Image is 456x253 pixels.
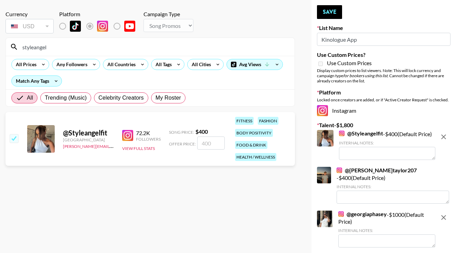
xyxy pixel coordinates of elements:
div: health / wellness [235,153,276,161]
button: Save [317,5,342,19]
label: Talent - $ 1,800 [317,122,450,129]
button: View Full Stats [122,146,155,151]
span: Song Price: [169,130,194,135]
img: Instagram [97,21,108,32]
div: Internal Notes: [338,228,435,233]
label: Platform [317,89,450,96]
button: remove [437,211,450,224]
img: YouTube [124,21,135,32]
div: body positivity [235,129,273,137]
div: Instagram [317,105,450,116]
div: All Prices [12,59,38,70]
label: List Name [317,24,450,31]
span: Celebrity Creators [98,94,144,102]
img: TikTok [70,21,81,32]
input: Search by User Name [18,41,290,52]
img: Instagram [122,130,133,141]
div: Followers [136,136,161,142]
button: remove [437,130,450,144]
div: USD [7,20,52,32]
img: Instagram [317,105,328,116]
span: All [27,94,33,102]
div: fashion [258,117,278,125]
input: 400 [197,136,225,150]
span: Trending (Music) [45,94,87,102]
div: Remove selected talent to change platforms [59,19,141,33]
div: Any Followers [52,59,89,70]
div: All Cities [188,59,212,70]
div: Locked once creators are added, or if "Active Creator Request" is checked. [317,97,450,102]
div: All Countries [103,59,137,70]
img: Instagram [338,211,344,217]
strong: $ 400 [195,128,208,135]
span: Use Custom Prices [327,60,372,67]
em: for bookers using this list [343,73,388,78]
div: 72.2K [136,130,161,136]
div: - $ 400 (Default Price) [337,167,449,204]
a: @[PERSON_NAME]taylor207 [337,167,417,174]
div: @ Styleangelfit [63,129,114,137]
div: All Tags [151,59,173,70]
a: @Styleangelfit [339,130,383,137]
div: Avg Views [227,59,283,70]
div: Platform [59,11,141,18]
div: Display custom prices to list viewers. Note: This will lock currency and campaign type . Cannot b... [317,68,450,83]
div: Match Any Tags [12,76,62,86]
div: - $ 1000 (Default Price) [338,211,435,247]
span: Offer Price: [169,141,196,146]
label: Use Custom Prices? [317,51,450,58]
div: Remove selected talent to change your currency [6,18,54,35]
img: Instagram [339,131,344,136]
div: [GEOGRAPHIC_DATA] [63,137,114,142]
div: Internal Notes: [337,184,449,189]
div: Campaign Type [144,11,193,18]
div: Currency [6,11,54,18]
img: Instagram [337,168,342,173]
span: My Roster [156,94,181,102]
div: - $ 400 (Default Price) [339,130,435,160]
div: fitness [235,117,254,125]
a: [PERSON_NAME][EMAIL_ADDRESS][PERSON_NAME][DOMAIN_NAME] [63,142,198,149]
div: Internal Notes: [339,140,435,145]
a: @georgiaphasey [338,211,387,217]
div: food & drink [235,141,267,149]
